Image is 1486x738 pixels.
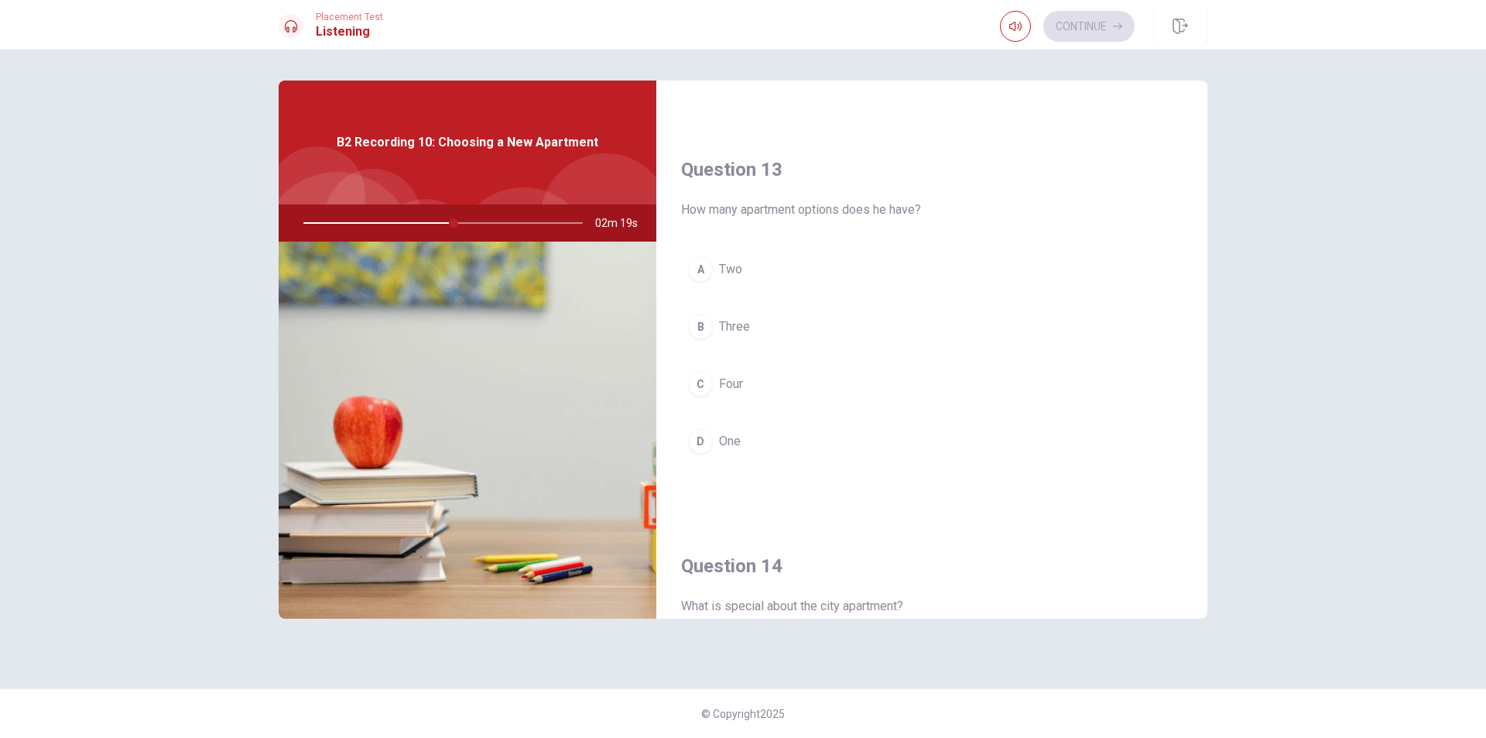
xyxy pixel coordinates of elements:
[681,201,1183,219] span: How many apartment options does he have?
[719,432,741,451] span: One
[719,260,742,279] span: Two
[719,318,750,336] span: Three
[316,12,383,22] span: Placement Test
[595,204,650,242] span: 02m 19s
[681,250,1183,289] button: ATwo
[681,422,1183,461] button: DOne
[688,372,713,396] div: C
[316,22,383,41] h1: Listening
[688,429,713,454] div: D
[681,365,1183,403] button: CFour
[681,157,1183,182] h4: Question 13
[337,133,598,152] span: B2 Recording 10: Choosing a New Apartment
[279,242,656,619] img: B2 Recording 10: Choosing a New Apartment
[681,307,1183,346] button: BThree
[719,375,743,393] span: Four
[688,314,713,339] div: B
[681,554,1183,578] h4: Question 14
[688,257,713,282] div: A
[681,597,1183,616] span: What is special about the city apartment?
[701,708,785,720] span: © Copyright 2025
